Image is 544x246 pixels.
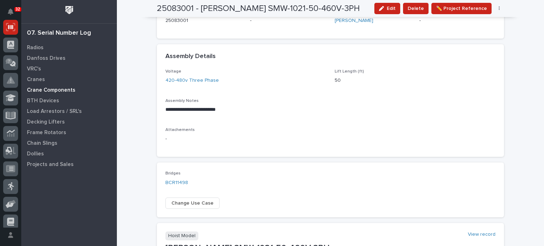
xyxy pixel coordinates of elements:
[431,3,492,14] button: ✏️ Project Reference
[165,77,219,84] a: 420-480v Three Phase
[165,17,242,24] p: 25083001
[335,17,373,24] a: [PERSON_NAME]
[436,4,487,13] span: ✏️ Project Reference
[27,119,65,125] p: Decking Lifters
[27,87,75,93] p: Crane Components
[21,116,117,127] a: Decking Lifters
[21,42,117,53] a: Radios
[165,179,188,187] a: BCR11498
[468,231,495,238] a: View record
[250,17,326,24] p: -
[27,66,41,72] p: VRC's
[165,69,181,74] span: Voltage
[21,85,117,95] a: Crane Components
[63,4,76,17] img: Workspace Logo
[165,128,195,132] span: Attachements
[165,171,181,176] span: Bridges
[16,7,20,12] p: 32
[387,5,396,12] span: Edit
[21,148,117,159] a: Dollies
[27,130,66,136] p: Frame Rotators
[27,108,82,115] p: Load Arrestors / SRL's
[21,138,117,148] a: Chain Slings
[171,199,214,207] span: Change Use Case
[419,17,495,24] p: -
[27,98,59,104] p: BTH Devices
[3,4,18,19] button: Notifications
[21,127,117,138] a: Frame Rotators
[165,99,199,103] span: Assembly Notes
[21,74,117,85] a: Cranes
[27,140,57,147] p: Chain Slings
[165,53,216,61] h2: Assembly Details
[27,55,66,62] p: Danfoss Drives
[408,4,424,13] span: Delete
[27,45,44,51] p: Radios
[165,135,326,143] p: -
[335,77,495,84] p: 50
[21,95,117,106] a: BTH Devices
[21,63,117,74] a: VRC's
[335,69,364,74] span: Lift Length (ft)
[27,161,74,168] p: Projects and Sales
[27,151,44,157] p: Dollies
[21,159,117,170] a: Projects and Sales
[403,3,429,14] button: Delete
[21,106,117,116] a: Load Arrestors / SRL's
[27,76,45,83] p: Cranes
[165,231,198,240] p: Hoist Model
[27,29,91,37] div: 07. Serial Number Log
[157,4,360,14] h2: 25083001 - [PERSON_NAME] SMW-1021-50-460V-3PH
[165,198,220,209] button: Change Use Case
[374,3,400,14] button: Edit
[21,53,117,63] a: Danfoss Drives
[9,8,18,20] div: Notifications32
